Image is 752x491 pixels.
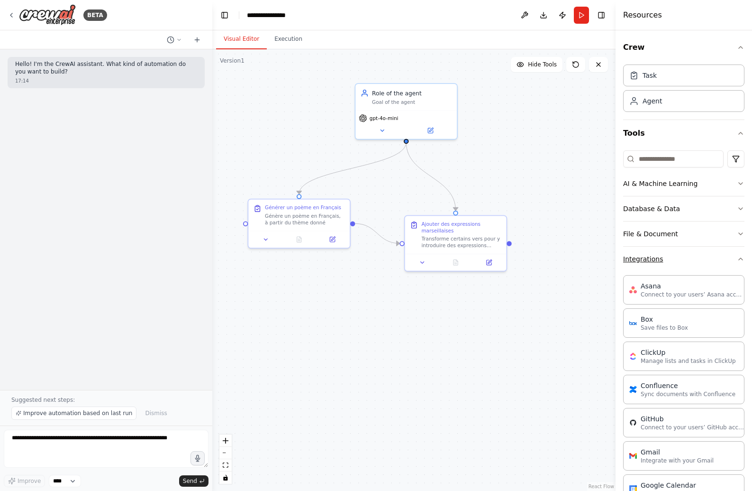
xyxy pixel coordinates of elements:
[355,220,399,248] g: Edge from 3a6ab08a-0cf6-4f32-9cf0-94a2f0e68466 to f01fab04-82a6-4f4f-a99a-fcdeb23463fa
[318,234,346,244] button: Open in side panel
[623,61,744,120] div: Crew
[641,457,714,464] p: Integrate with your Gmail
[641,315,688,324] div: Box
[265,213,345,226] div: Génère un poème en Français, à partir du thème donné
[247,10,296,20] nav: breadcrumb
[641,481,738,490] div: Google Calendar
[641,414,745,424] div: GitHub
[641,357,736,365] p: Manage lists and tasks in ClickUp
[355,83,458,139] div: Role of the agentGoal of the agentgpt-4o-mini
[267,29,310,49] button: Execution
[629,319,637,327] img: Box
[641,390,735,398] p: Sync documents with Confluence
[511,57,562,72] button: Hide Tools
[219,435,232,484] div: React Flow controls
[475,258,503,268] button: Open in side panel
[402,142,460,211] g: Edge from 88edc8b6-f8dc-4642-894b-6c80132a0507 to f01fab04-82a6-4f4f-a99a-fcdeb23463fa
[372,99,452,105] div: Goal of the agent
[623,222,744,246] button: File & Document
[219,459,232,472] button: fit view
[18,477,41,485] span: Improve
[641,348,736,357] div: ClickUp
[11,407,136,420] button: Improve automation based on last run
[220,57,245,65] div: Version 1
[163,34,186,46] button: Switch to previous chat
[190,34,205,46] button: Start a new chat
[641,381,735,390] div: Confluence
[623,171,744,196] button: AI & Machine Learning
[641,291,745,298] p: Connect to your users’ Asana accounts
[219,435,232,447] button: zoom in
[421,221,501,234] div: Ajouter des expressions marseillaises
[641,447,714,457] div: Gmail
[218,9,231,22] button: Hide left sidebar
[15,61,197,75] p: Hello! I'm the CrewAI assistant. What kind of automation do you want to build?
[248,199,351,249] div: Générer un poème en FrançaisGénère un poème en Français, à partir du thème donné
[4,475,45,487] button: Improve
[623,247,744,271] button: Integrations
[595,9,608,22] button: Hide right sidebar
[219,447,232,459] button: zoom out
[190,451,205,465] button: Click to speak your automation idea
[145,409,167,417] span: Dismiss
[528,61,557,68] span: Hide Tools
[641,424,745,431] p: Connect to your users’ GitHub accounts
[23,409,132,417] span: Improve automation based on last run
[629,352,637,360] img: ClickUp
[295,142,410,195] g: Edge from 88edc8b6-f8dc-4642-894b-6c80132a0507 to 3a6ab08a-0cf6-4f32-9cf0-94a2f0e68466
[265,204,341,211] div: Générer un poème en Français
[179,475,208,487] button: Send
[641,281,745,291] div: Asana
[11,396,201,404] p: Suggested next steps:
[216,29,267,49] button: Visual Editor
[19,4,76,26] img: Logo
[641,324,688,332] p: Save files to Box
[183,477,197,485] span: Send
[643,96,662,106] div: Agent
[219,472,232,484] button: toggle interactivity
[404,215,507,271] div: Ajouter des expressions marseillaisesTransforme certains vers pour y introduire des expressions m...
[407,126,453,136] button: Open in side panel
[623,34,744,61] button: Crew
[629,452,637,460] img: Gmail
[83,9,107,21] div: BETA
[15,77,197,84] div: 17:14
[623,120,744,147] button: Tools
[629,419,637,426] img: GitHub
[623,196,744,221] button: Database & Data
[140,407,172,420] button: Dismiss
[623,9,662,21] h4: Resources
[281,234,317,244] button: No output available
[589,484,614,489] a: React Flow attribution
[629,286,637,294] img: Asana
[629,386,637,393] img: Confluence
[370,115,399,121] span: gpt-4o-mini
[643,71,657,80] div: Task
[372,89,452,97] div: Role of the agent
[421,236,501,249] div: Transforme certains vers pour y introduire des expressions marseillaise.
[438,258,473,268] button: No output available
